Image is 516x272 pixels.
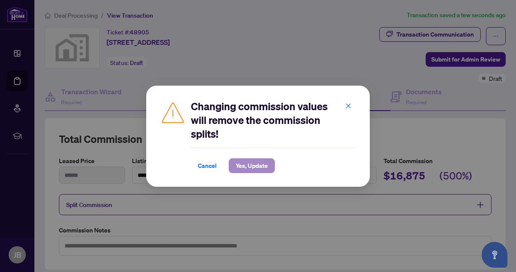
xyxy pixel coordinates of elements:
span: Cancel [198,159,217,173]
button: Cancel [191,158,224,173]
span: close [345,102,351,108]
button: Open asap [482,242,507,268]
h2: Changing commission values will remove the commission splits! [191,99,356,141]
button: Yes, Update [229,158,275,173]
span: Yes, Update [236,159,268,173]
img: Caution Icon [160,99,186,125]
